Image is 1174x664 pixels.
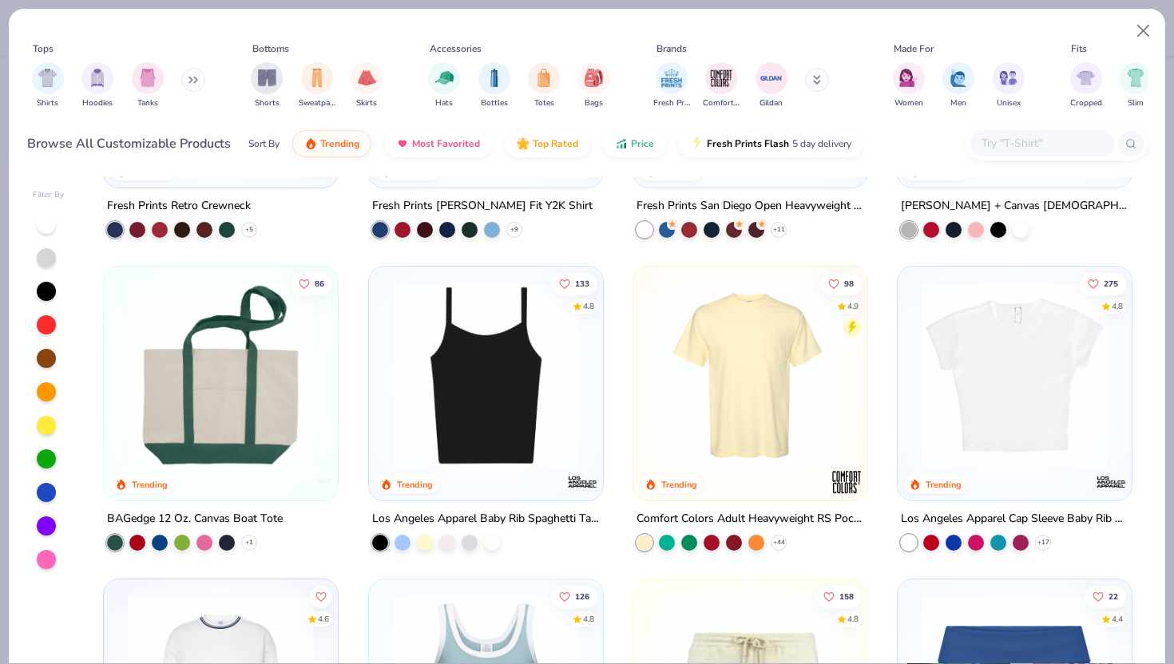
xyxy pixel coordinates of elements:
[139,69,157,87] img: Tanks Image
[435,97,453,109] span: Hats
[1077,69,1095,87] img: Cropped Image
[1071,41,1087,56] div: Fits
[486,69,503,87] img: Bottles Image
[997,97,1021,109] span: Unisex
[653,97,690,109] span: Fresh Prints
[533,137,578,150] span: Top Rated
[412,137,480,150] span: Most Favorited
[82,97,113,109] span: Hoodies
[248,136,280,151] div: Sort By
[528,62,560,109] div: filter for Totes
[703,62,740,109] button: filter button
[299,62,335,109] button: filter button
[251,62,283,109] div: filter for Shorts
[430,41,482,56] div: Accessories
[308,69,326,87] img: Sweatpants Image
[578,62,610,109] div: filter for Bags
[999,69,1017,87] img: Unisex Image
[505,130,590,157] button: Top Rated
[893,62,925,109] div: filter for Women
[27,134,231,153] div: Browse All Customizable Products
[660,66,684,90] img: Fresh Prints Image
[950,69,967,87] img: Men Image
[435,69,454,87] img: Hats Image
[351,62,383,109] div: filter for Skirts
[703,97,740,109] span: Comfort Colors
[760,97,783,109] span: Gildan
[1120,62,1152,109] button: filter button
[37,97,58,109] span: Shirts
[756,62,787,109] button: filter button
[251,62,283,109] button: filter button
[89,69,106,87] img: Hoodies Image
[653,62,690,109] div: filter for Fresh Prints
[603,130,666,157] button: Price
[304,137,317,150] img: trending.gif
[893,62,925,109] button: filter button
[1128,16,1159,46] button: Close
[528,62,560,109] button: filter button
[792,135,851,153] span: 5 day delivery
[132,62,164,109] div: filter for Tanks
[81,62,113,109] div: filter for Hoodies
[478,62,510,109] div: filter for Bottles
[535,69,553,87] img: Totes Image
[950,97,966,109] span: Men
[299,97,335,109] span: Sweatpants
[292,130,371,157] button: Trending
[894,41,934,56] div: Made For
[709,66,733,90] img: Comfort Colors Image
[631,137,654,150] span: Price
[356,97,377,109] span: Skirts
[384,130,492,157] button: Most Favorited
[894,97,923,109] span: Women
[396,137,409,150] img: most_fav.gif
[33,189,65,201] div: Filter By
[32,62,64,109] div: filter for Shirts
[351,62,383,109] button: filter button
[137,97,158,109] span: Tanks
[534,97,554,109] span: Totes
[756,62,787,109] div: filter for Gildan
[993,62,1025,109] button: filter button
[1127,69,1144,87] img: Slim Image
[320,137,359,150] span: Trending
[980,134,1103,152] input: Try "T-Shirt"
[1120,62,1152,109] div: filter for Slim
[578,62,610,109] button: filter button
[585,97,603,109] span: Bags
[38,69,57,87] img: Shirts Image
[252,41,289,56] div: Bottoms
[428,62,460,109] button: filter button
[1070,62,1102,109] button: filter button
[517,137,529,150] img: TopRated.gif
[1070,97,1102,109] span: Cropped
[358,69,376,87] img: Skirts Image
[481,97,508,109] span: Bottles
[656,41,687,56] div: Brands
[33,41,54,56] div: Tops
[691,137,704,150] img: flash.gif
[1070,62,1102,109] div: filter for Cropped
[707,137,789,150] span: Fresh Prints Flash
[585,69,602,87] img: Bags Image
[81,62,113,109] button: filter button
[653,62,690,109] button: filter button
[478,62,510,109] button: filter button
[760,66,783,90] img: Gildan Image
[942,62,974,109] button: filter button
[942,62,974,109] div: filter for Men
[255,97,280,109] span: Shorts
[299,62,335,109] div: filter for Sweatpants
[679,130,863,157] button: Fresh Prints Flash5 day delivery
[703,62,740,109] div: filter for Comfort Colors
[993,62,1025,109] div: filter for Unisex
[32,62,64,109] button: filter button
[258,69,276,87] img: Shorts Image
[899,69,918,87] img: Women Image
[428,62,460,109] div: filter for Hats
[1128,97,1144,109] span: Slim
[132,62,164,109] button: filter button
